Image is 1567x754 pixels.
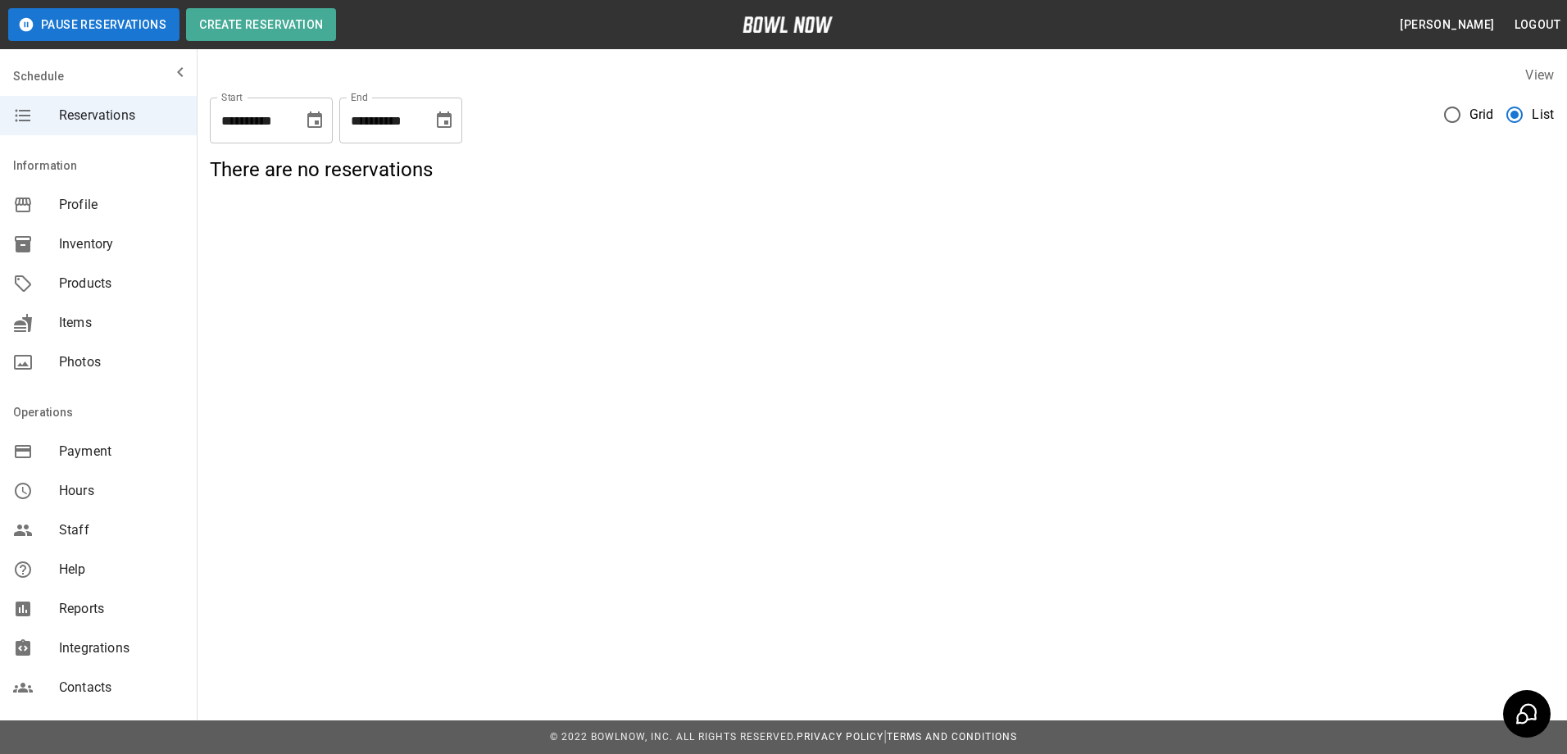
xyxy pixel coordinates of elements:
[8,8,179,41] button: Pause Reservations
[59,234,184,254] span: Inventory
[59,638,184,658] span: Integrations
[1525,67,1554,83] label: View
[59,481,184,501] span: Hours
[59,352,184,372] span: Photos
[59,678,184,697] span: Contacts
[210,157,1554,183] h5: There are no reservations
[59,274,184,293] span: Products
[428,104,461,137] button: Choose date, selected date is Oct 3, 2025
[59,195,184,215] span: Profile
[59,599,184,619] span: Reports
[797,731,883,743] a: Privacy Policy
[887,731,1017,743] a: Terms and Conditions
[298,104,331,137] button: Choose date, selected date is Sep 3, 2025
[743,16,833,33] img: logo
[59,560,184,579] span: Help
[59,442,184,461] span: Payment
[1469,105,1494,125] span: Grid
[550,731,797,743] span: © 2022 BowlNow, Inc. All Rights Reserved.
[59,313,184,333] span: Items
[1393,10,1501,40] button: [PERSON_NAME]
[59,520,184,540] span: Staff
[186,8,336,41] button: Create Reservation
[1532,105,1554,125] span: List
[1508,10,1567,40] button: Logout
[59,106,184,125] span: Reservations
